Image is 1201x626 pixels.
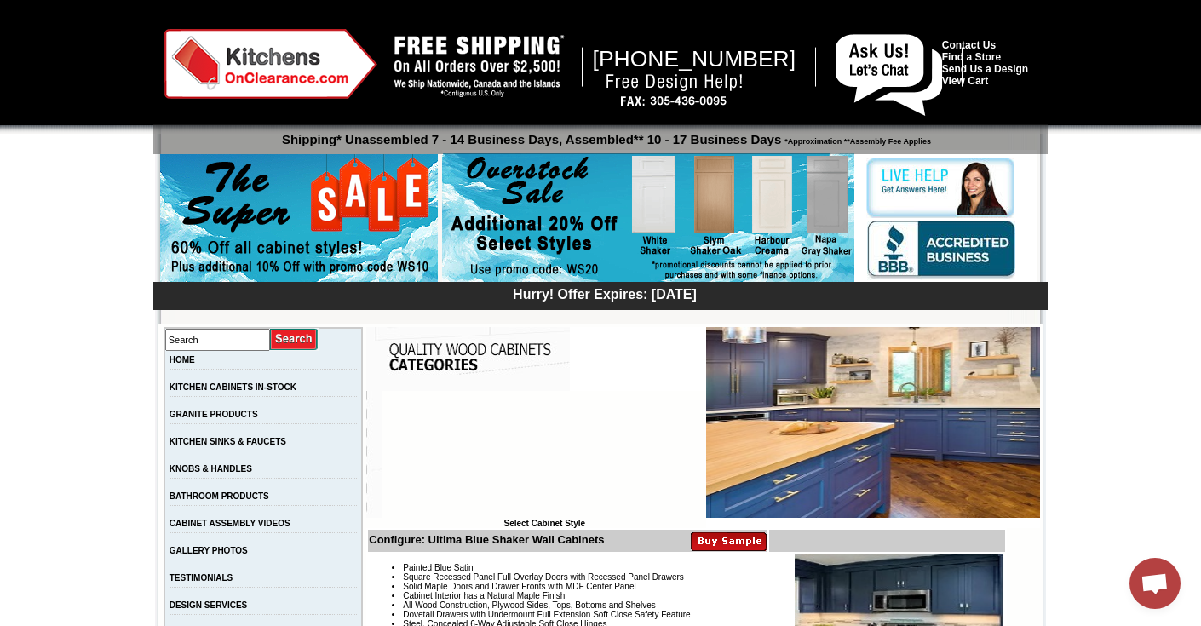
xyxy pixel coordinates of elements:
a: View Cart [942,75,988,87]
iframe: Browser incompatible [382,391,706,519]
img: Kitchens on Clearance Logo [164,29,377,99]
a: GRANITE PRODUCTS [170,410,258,419]
img: Ultima Blue Shaker [706,327,1040,518]
span: Dovetail Drawers with Undermount Full Extension Soft Close Safety Feature [403,610,690,619]
p: Shipping* Unassembled 7 - 14 Business Days, Assembled** 10 - 17 Business Days [162,124,1048,146]
a: Open chat [1129,558,1181,609]
div: Hurry! Offer Expires: [DATE] [162,284,1048,302]
a: GALLERY PHOTOS [170,546,248,555]
a: TESTIMONIALS [170,573,233,583]
a: Contact Us [942,39,996,51]
a: KITCHEN CABINETS IN-STOCK [170,382,296,392]
a: KNOBS & HANDLES [170,464,252,474]
b: Select Cabinet Style [503,519,585,528]
a: KITCHEN SINKS & FAUCETS [170,437,286,446]
a: DESIGN SERVICES [170,600,248,610]
span: All Wood Construction, Plywood Sides, Tops, Bottoms and Shelves [403,600,655,610]
a: BATHROOM PRODUCTS [170,491,269,501]
span: Solid Maple Doors and Drawer Fronts with MDF Center Panel [403,582,635,591]
a: HOME [170,355,195,365]
span: [PHONE_NUMBER] [593,46,796,72]
a: CABINET ASSEMBLY VIDEOS [170,519,290,528]
b: Configure: Ultima Blue Shaker Wall Cabinets [369,533,604,546]
span: Painted Blue Satin [403,563,473,572]
span: Cabinet Interior has a Natural Maple Finish [403,591,565,600]
span: Square Recessed Panel Full Overlay Doors with Recessed Panel Drawers [403,572,684,582]
a: Find a Store [942,51,1001,63]
a: Send Us a Design [942,63,1028,75]
span: *Approximation **Assembly Fee Applies [781,133,931,146]
input: Submit [270,328,319,351]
